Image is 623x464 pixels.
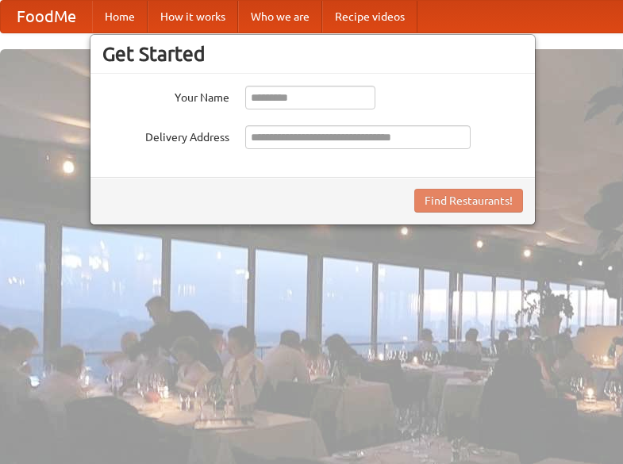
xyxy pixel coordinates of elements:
[92,1,148,33] a: Home
[1,1,92,33] a: FoodMe
[102,125,229,145] label: Delivery Address
[148,1,238,33] a: How it works
[102,86,229,105] label: Your Name
[238,1,322,33] a: Who we are
[102,42,523,66] h3: Get Started
[414,189,523,213] button: Find Restaurants!
[322,1,417,33] a: Recipe videos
